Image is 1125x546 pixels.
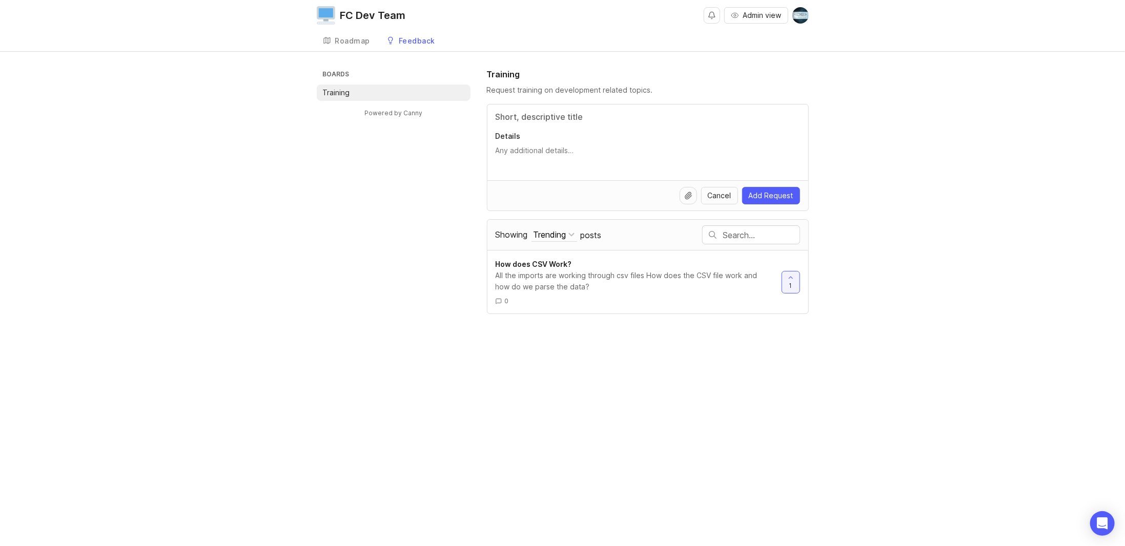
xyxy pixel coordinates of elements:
span: posts [581,229,602,241]
span: How does CSV Work? [496,260,572,268]
input: Title [496,111,800,123]
div: Roadmap [335,37,371,45]
p: Details [496,131,800,141]
img: CM Stern [792,7,809,24]
h1: Training [487,68,520,80]
img: FC Dev Team logo [317,6,335,25]
span: Add Request [749,191,793,201]
a: Powered by Canny [363,107,424,119]
button: Admin view [724,7,788,24]
button: Showing [531,228,577,242]
span: 0 [505,297,509,305]
button: 1 [782,271,800,293]
span: Showing [496,229,528,240]
button: Notifications [704,7,720,24]
textarea: Details [496,145,800,166]
p: Training [323,88,350,98]
span: 1 [789,281,792,290]
div: FC Dev Team [340,10,406,20]
div: Feedback [399,37,435,45]
button: Add Request [742,187,800,204]
input: Search… [723,229,800,241]
span: Cancel [708,191,731,201]
span: Admin view [743,10,782,20]
a: Roadmap [317,31,377,52]
div: Open Intercom Messenger [1090,511,1115,536]
button: Cancel [701,187,738,204]
div: All the imports are working through csv files How does the CSV file work and how do we parse the ... [496,270,773,292]
div: Request training on development related topics. [487,85,809,96]
a: How does CSV Work?All the imports are working through csv files How does the CSV file work and ho... [496,259,782,305]
h3: Boards [321,68,471,82]
a: Training [317,85,471,101]
div: Trending [534,229,566,240]
a: Feedback [380,31,441,52]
